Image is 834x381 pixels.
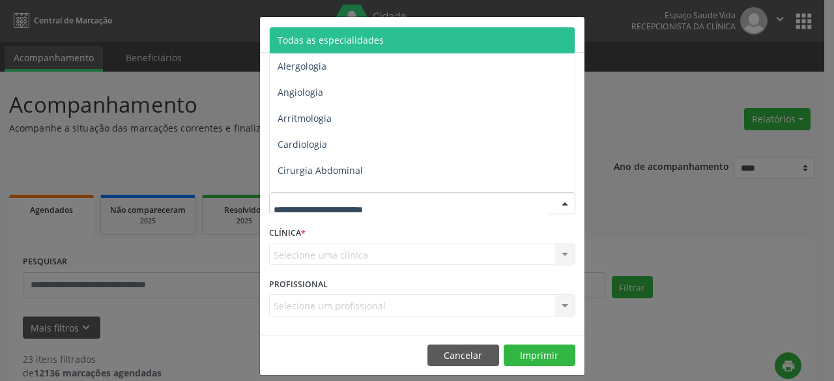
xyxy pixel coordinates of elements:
[278,190,358,203] span: Cirurgia Bariatrica
[269,274,328,294] label: PROFISSIONAL
[269,26,418,43] h5: Relatório de agendamentos
[278,112,332,124] span: Arritmologia
[427,345,499,367] button: Cancelar
[278,164,363,176] span: Cirurgia Abdominal
[278,138,327,150] span: Cardiologia
[269,223,306,244] label: CLÍNICA
[504,345,575,367] button: Imprimir
[278,34,384,46] span: Todas as especialidades
[278,86,323,98] span: Angiologia
[558,17,584,49] button: Close
[278,60,326,72] span: Alergologia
